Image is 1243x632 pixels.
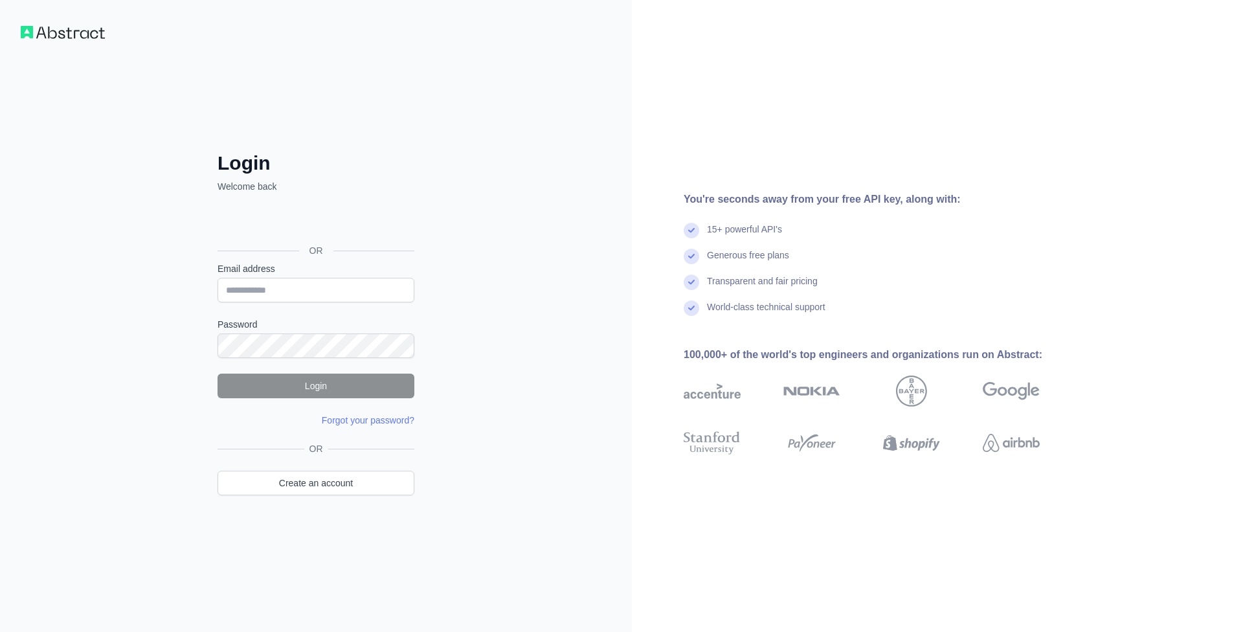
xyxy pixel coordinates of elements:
[218,374,414,398] button: Login
[304,442,328,455] span: OR
[684,376,741,407] img: accenture
[896,376,927,407] img: bayer
[883,429,940,457] img: shopify
[684,223,699,238] img: check mark
[21,26,105,39] img: Workflow
[218,180,414,193] p: Welcome back
[299,244,333,257] span: OR
[707,300,825,326] div: World-class technical support
[983,429,1040,457] img: airbnb
[684,192,1081,207] div: You're seconds away from your free API key, along with:
[684,300,699,316] img: check mark
[322,415,414,425] a: Forgot your password?
[684,347,1081,363] div: 100,000+ of the world's top engineers and organizations run on Abstract:
[211,207,418,236] iframe: Knop Inloggen met Google
[707,249,789,275] div: Generous free plans
[684,249,699,264] img: check mark
[783,376,840,407] img: nokia
[707,223,782,249] div: 15+ powerful API's
[218,262,414,275] label: Email address
[218,207,412,236] div: Inloggen met Google. Wordt geopend in een nieuw tabblad
[218,471,414,495] a: Create an account
[983,376,1040,407] img: google
[783,429,840,457] img: payoneer
[684,275,699,290] img: check mark
[218,318,414,331] label: Password
[218,152,414,175] h2: Login
[684,429,741,457] img: stanford university
[707,275,818,300] div: Transparent and fair pricing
